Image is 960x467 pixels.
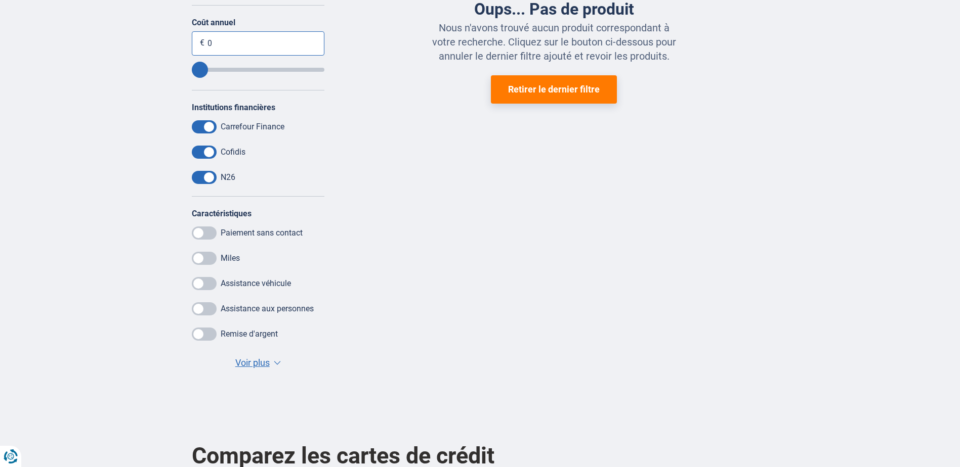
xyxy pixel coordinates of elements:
[274,361,281,365] span: ▼
[221,228,303,238] label: Paiement sans contact
[221,122,284,131] label: Carrefour Finance
[431,21,678,63] div: Nous n'avons trouvé aucun produit correspondant à votre recherche. Cliquez sur le bouton ci-desso...
[200,37,204,49] span: €
[221,172,235,182] label: N26
[221,304,314,313] label: Assistance aux personnes
[235,356,270,369] span: Voir plus
[192,209,252,218] label: Caractéristiques
[221,278,291,288] label: Assistance véhicule
[221,329,278,339] label: Remise d'argent
[192,68,325,72] input: Annualfee
[221,147,245,157] label: Cofidis
[192,18,325,27] label: Coût annuel
[232,356,284,370] button: Voir plus ▼
[221,253,240,263] label: Miles
[491,75,617,104] button: Retirer le dernier filtre
[192,103,275,112] label: Institutions financières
